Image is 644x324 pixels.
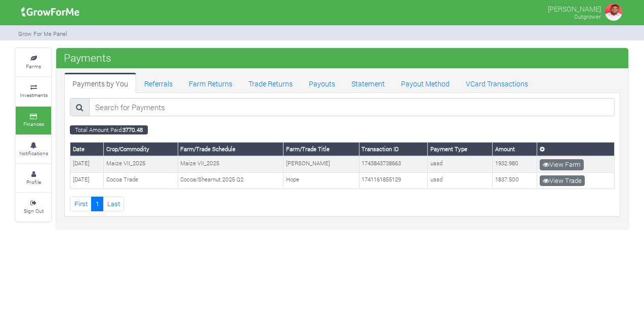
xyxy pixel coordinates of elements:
[301,73,343,93] a: Payouts
[359,156,428,172] td: 1743843738663
[70,197,615,211] nav: Page Navigation
[458,73,536,93] a: VCard Transactions
[89,98,615,116] input: Search for Payments
[70,143,104,156] th: Date
[359,173,428,189] td: 1741161855129
[19,150,48,157] small: Notifications
[23,120,44,127] small: Finances
[493,173,537,189] td: 1837.500
[16,77,51,105] a: Investments
[16,49,51,76] a: Farms
[493,143,537,156] th: Amount
[428,143,493,156] th: Payment Type
[16,164,51,192] a: Profile
[70,156,104,172] td: [DATE]
[104,143,178,156] th: Crop/Commodity
[284,143,359,156] th: Farm/Trade Title
[548,2,601,14] p: [PERSON_NAME]
[178,173,283,189] td: Cocoa/Shearnut 2025 Q2
[359,143,428,156] th: Transaction ID
[428,173,493,189] td: ussd
[343,73,393,93] a: Statement
[178,143,283,156] th: Farm/Trade Schedule
[16,193,51,221] a: Sign Out
[123,126,143,133] b: 3770.48
[181,73,240,93] a: Farm Returns
[393,73,458,93] a: Payout Method
[91,197,103,211] a: 1
[20,91,48,99] small: Investments
[24,207,44,214] small: Sign Out
[103,197,124,211] a: Last
[70,197,92,211] a: First
[16,135,51,163] a: Notifications
[26,63,41,70] small: Farms
[428,156,493,172] td: ussd
[603,2,624,22] img: growforme image
[574,13,601,20] small: Outgrower
[70,125,148,134] small: Total Amount Paid:
[240,73,301,93] a: Trade Returns
[284,173,359,189] td: Hope
[64,73,136,93] a: Payments by You
[540,175,585,187] a: View Trade
[18,2,83,22] img: growforme image
[284,156,359,172] td: [PERSON_NAME]
[178,156,283,172] td: Maize VII_2025
[18,30,67,37] small: Grow For Me Panel
[26,178,41,186] small: Profile
[493,156,537,172] td: 1932.980
[61,48,114,68] span: Payments
[70,173,104,189] td: [DATE]
[540,159,584,170] a: View Farm
[16,107,51,134] a: Finances
[104,173,178,189] td: Cocoa Trade
[136,73,181,93] a: Referrals
[104,156,178,172] td: Maize VII_2025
